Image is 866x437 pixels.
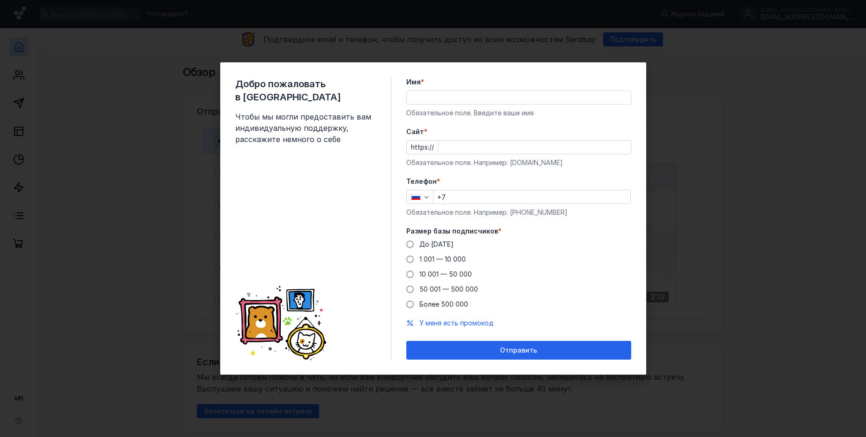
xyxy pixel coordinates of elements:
[235,77,376,104] span: Добро пожаловать в [GEOGRAPHIC_DATA]
[406,341,631,360] button: Отправить
[406,77,421,87] span: Имя
[406,208,631,217] div: Обязательное поле. Например: [PHONE_NUMBER]
[419,255,466,263] span: 1 001 — 10 000
[419,285,478,293] span: 50 001 — 500 000
[406,177,437,186] span: Телефон
[406,108,631,118] div: Обязательное поле. Введите ваше имя
[419,240,454,248] span: До [DATE]
[406,158,631,167] div: Обязательное поле. Например: [DOMAIN_NAME]
[406,226,498,236] span: Размер базы подписчиков
[419,270,472,278] span: 10 001 — 50 000
[419,318,493,328] button: У меня есть промокод
[406,127,424,136] span: Cайт
[419,319,493,327] span: У меня есть промокод
[235,111,376,145] span: Чтобы мы могли предоставить вам индивидуальную поддержку, расскажите немного о себе
[419,300,468,308] span: Более 500 000
[500,347,537,354] span: Отправить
